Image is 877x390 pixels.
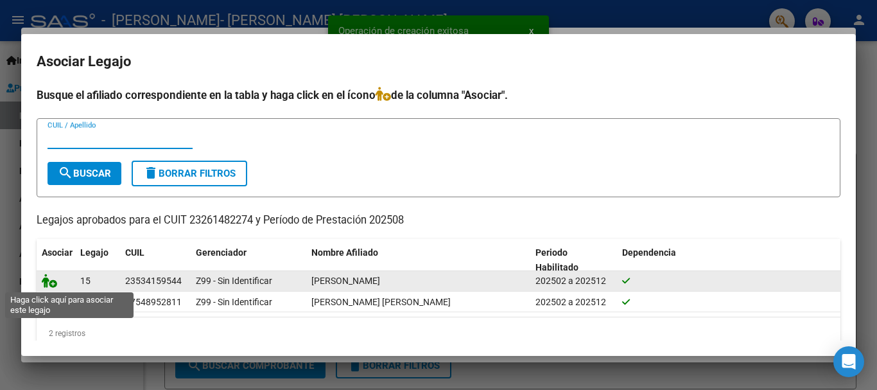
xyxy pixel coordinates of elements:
div: 2 registros [37,317,840,350]
span: RUIBAL ALMA [311,276,380,286]
datatable-header-cell: Gerenciador [191,239,306,281]
mat-icon: search [58,165,73,181]
mat-icon: delete [143,165,159,181]
span: Z99 - Sin Identificar [196,297,272,307]
datatable-header-cell: Nombre Afiliado [306,239,530,281]
span: Borrar Filtros [143,168,236,179]
div: 23534159544 [125,274,182,288]
span: 16 [80,297,91,307]
span: Periodo Habilitado [535,247,578,272]
span: RUIBAL MARIA JOSE [311,297,451,307]
div: 202502 a 202512 [535,295,612,310]
span: CUIL [125,247,144,258]
div: Open Intercom Messenger [833,346,864,377]
div: 202502 a 202512 [535,274,612,288]
p: Legajos aprobados para el CUIT 23261482274 y Período de Prestación 202508 [37,213,840,229]
span: Nombre Afiliado [311,247,378,258]
span: Buscar [58,168,111,179]
datatable-header-cell: Asociar [37,239,75,281]
div: 27548952811 [125,295,182,310]
datatable-header-cell: Legajo [75,239,120,281]
span: Legajo [80,247,109,258]
h2: Asociar Legajo [37,49,840,74]
datatable-header-cell: Periodo Habilitado [530,239,617,281]
span: Gerenciador [196,247,247,258]
datatable-header-cell: Dependencia [617,239,841,281]
span: 15 [80,276,91,286]
h4: Busque el afiliado correspondiente en la tabla y haga click en el ícono de la columna "Asociar". [37,87,840,103]
span: Z99 - Sin Identificar [196,276,272,286]
button: Borrar Filtros [132,161,247,186]
datatable-header-cell: CUIL [120,239,191,281]
button: Buscar [48,162,121,185]
span: Asociar [42,247,73,258]
span: Dependencia [622,247,676,258]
